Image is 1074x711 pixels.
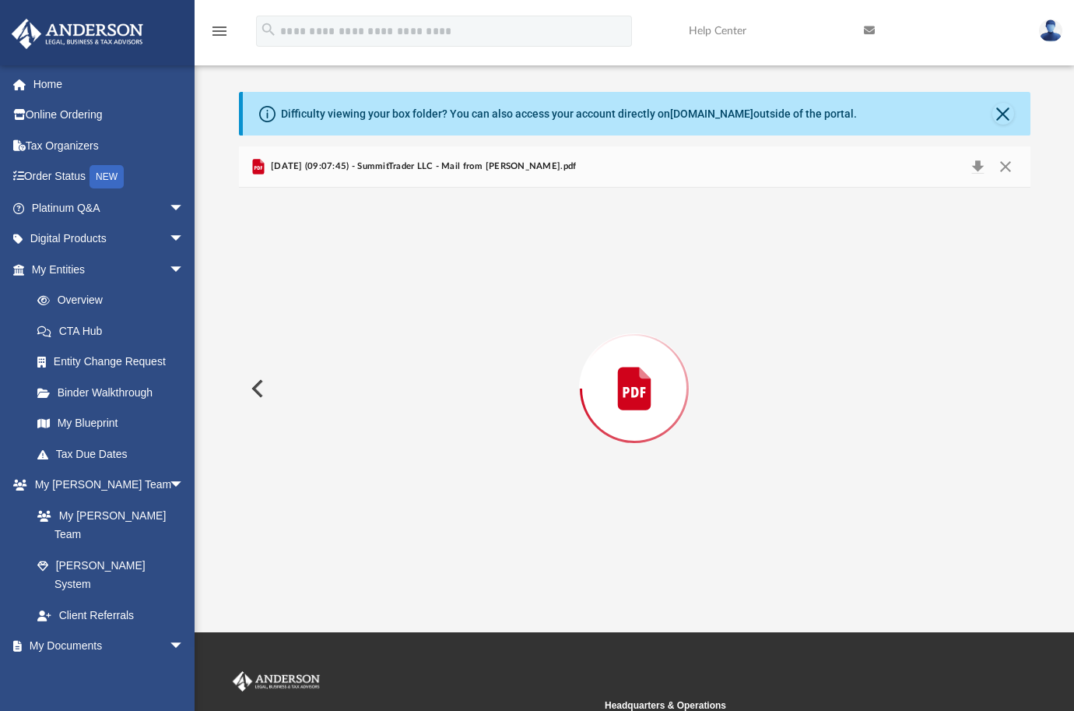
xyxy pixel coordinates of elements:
[210,22,229,40] i: menu
[670,107,753,120] a: [DOMAIN_NAME]
[22,438,208,470] a: Tax Due Dates
[1039,19,1062,42] img: User Pic
[89,165,124,188] div: NEW
[268,160,577,174] span: [DATE] (09:07:45) - SummitTrader LLC - Mail from [PERSON_NAME].pdf
[964,156,992,178] button: Download
[11,631,200,662] a: My Documentsarrow_drop_down
[22,408,200,439] a: My Blueprint
[11,254,208,285] a: My Entitiesarrow_drop_down
[11,470,200,501] a: My [PERSON_NAME] Teamarrow_drop_down
[11,224,208,255] a: Digital Productsarrow_drop_down
[169,224,200,255] span: arrow_drop_down
[260,21,277,38] i: search
[11,100,208,131] a: Online Ordering
[7,19,148,49] img: Anderson Advisors Platinum Portal
[22,347,208,378] a: Entity Change Request
[281,106,857,122] div: Difficulty viewing your box folder? You can also access your account directly on outside of the p...
[992,156,1020,178] button: Close
[22,285,208,316] a: Overview
[22,315,208,347] a: CTA Hub
[22,500,192,550] a: My [PERSON_NAME] Team
[239,146,1030,590] div: Preview
[22,377,208,408] a: Binder Walkthrough
[169,192,200,224] span: arrow_drop_down
[169,470,200,502] span: arrow_drop_down
[169,254,200,286] span: arrow_drop_down
[230,671,323,692] img: Anderson Advisors Platinum Portal
[22,600,200,631] a: Client Referrals
[22,550,200,600] a: [PERSON_NAME] System
[11,130,208,161] a: Tax Organizers
[11,69,208,100] a: Home
[11,192,208,224] a: Platinum Q&Aarrow_drop_down
[11,161,208,193] a: Order StatusNEW
[169,631,200,663] span: arrow_drop_down
[239,367,273,410] button: Previous File
[210,30,229,40] a: menu
[992,103,1014,125] button: Close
